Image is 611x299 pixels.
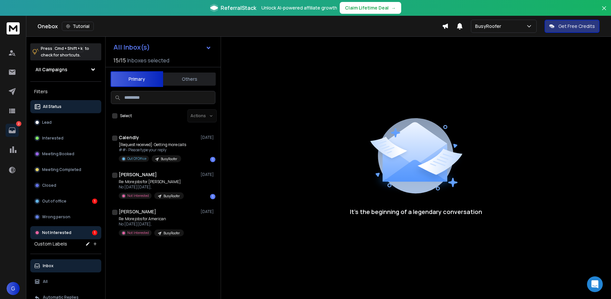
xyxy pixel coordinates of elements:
[119,216,184,222] p: Re: More jobs for American
[391,5,396,11] span: →
[221,4,256,12] span: ReferralStack
[41,45,89,58] p: Press to check for shortcuts.
[6,124,19,137] a: 2
[127,56,169,64] h3: Inboxes selected
[16,121,21,126] p: 2
[30,259,101,272] button: Inbox
[201,172,215,177] p: [DATE]
[36,66,67,73] h1: All Campaigns
[110,71,163,87] button: Primary
[475,23,504,30] p: BusyRoofer
[54,45,84,52] span: Cmd + Shift + k
[119,147,186,153] p: ##- Please type your reply
[163,72,216,86] button: Others
[210,157,215,162] div: 1
[42,199,66,204] p: Out of office
[30,116,101,129] button: Lead
[43,263,54,268] p: Inbox
[34,241,67,247] h3: Custom Labels
[119,171,157,178] h1: [PERSON_NAME]
[37,22,442,31] div: Onebox
[42,183,56,188] p: Closed
[119,142,186,147] p: [Request received]: Getting more calls
[261,5,337,11] p: Unlock AI-powered affiliate growth
[161,157,177,161] p: BusyRoofer
[340,2,401,14] button: Claim Lifetime Deal→
[43,279,48,284] p: All
[545,20,599,33] button: Get Free Credits
[127,230,149,235] p: Not Interested
[7,282,20,295] button: G
[42,167,81,172] p: Meeting Completed
[201,209,215,214] p: [DATE]
[119,222,184,227] p: No [DATE][DATE],
[42,120,52,125] p: Lead
[120,113,132,118] label: Select
[42,214,70,220] p: Wrong person
[587,276,603,292] div: Open Intercom Messenger
[119,134,139,141] h1: Calendly
[163,194,180,199] p: BusyRoofer
[201,135,215,140] p: [DATE]
[558,23,595,30] p: Get Free Credits
[62,22,94,31] button: Tutorial
[30,179,101,192] button: Closed
[30,275,101,288] button: All
[42,230,71,235] p: Not Interested
[43,104,61,109] p: All Status
[119,184,184,190] p: No [DATE][DATE],
[113,44,150,51] h1: All Inbox(s)
[42,136,63,141] p: Interested
[163,231,180,236] p: BusyRoofer
[30,63,101,76] button: All Campaigns
[210,194,215,199] div: 1
[350,207,482,216] p: It’s the beginning of a legendary conversation
[30,163,101,176] button: Meeting Completed
[30,195,101,208] button: Out of office1
[30,100,101,113] button: All Status
[30,210,101,224] button: Wrong person
[127,193,149,198] p: Not Interested
[119,179,184,184] p: Re: More jobs for [PERSON_NAME]
[113,56,126,64] span: 15 / 15
[30,87,101,96] h3: Filters
[600,4,608,20] button: Close banner
[30,132,101,145] button: Interested
[108,41,217,54] button: All Inbox(s)
[127,156,146,161] p: Out Of Office
[92,230,97,235] div: 1
[30,226,101,239] button: Not Interested1
[42,151,74,157] p: Meeting Booked
[92,199,97,204] div: 1
[119,208,156,215] h1: [PERSON_NAME]
[30,147,101,160] button: Meeting Booked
